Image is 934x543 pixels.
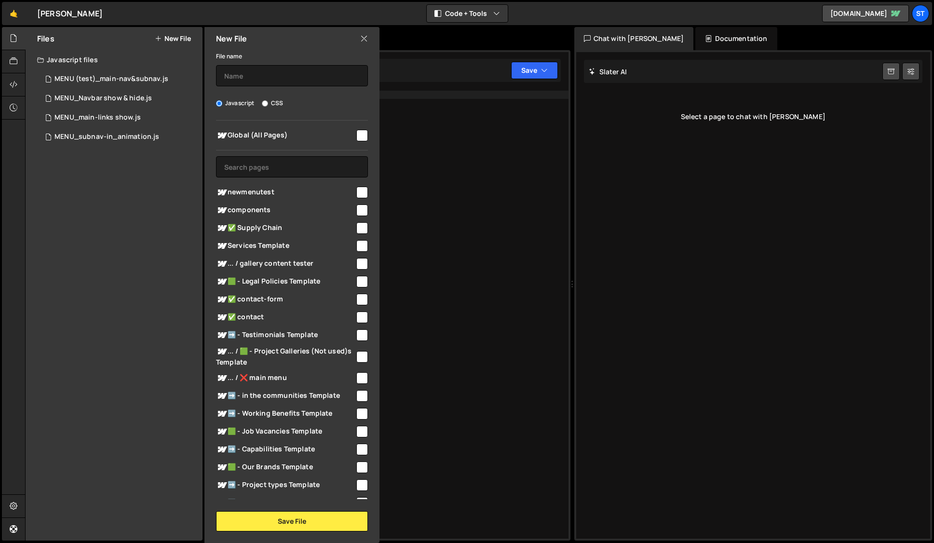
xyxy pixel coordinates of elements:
[216,390,355,402] span: ➡️ - in the communities Template
[2,2,26,25] a: 🤙
[37,89,203,108] div: 16445/44544.js
[37,127,203,147] div: 16445/44754.js
[511,62,558,79] button: Save
[54,113,141,122] div: MENU_main-links show.js
[37,33,54,44] h2: Files
[584,97,923,136] div: Select a page to chat with [PERSON_NAME]
[37,69,203,89] div: 16445/45050.js
[262,100,268,107] input: CSS
[216,346,355,367] span: ... / 🟩 - Project Galleries (Not used)s Template
[574,27,694,50] div: Chat with [PERSON_NAME]
[216,258,355,270] span: ... / gallery content tester
[695,27,777,50] div: Documentation
[216,294,355,305] span: ✅ contact-form
[216,329,355,341] span: ➡️ - Testimonials Template
[216,222,355,234] span: ✅ Supply Chain
[216,156,368,177] input: Search pages
[216,462,355,473] span: 🟩 - Our Brands Template
[216,204,355,216] span: components
[216,408,355,420] span: ➡️ - Working Benefits Template
[37,108,203,127] div: 16445/44745.js
[216,372,355,384] span: ... / ❌ main menu
[216,444,355,455] span: ➡️ - Capabilities Template
[216,65,368,86] input: Name
[822,5,909,22] a: [DOMAIN_NAME]
[216,312,355,323] span: ✅ contact
[26,50,203,69] div: Javascript files
[54,133,159,141] div: MENU_subnav-in_animation.js
[216,130,355,141] span: Global (All Pages)
[216,100,222,107] input: Javascript
[37,8,103,19] div: [PERSON_NAME]
[54,75,168,83] div: MENU (test)_main-nav&subnav.js
[216,276,355,287] span: 🟩 - Legal Policies Template
[155,35,191,42] button: New File
[589,67,627,76] h2: Slater AI
[262,98,283,108] label: CSS
[427,5,508,22] button: Code + Tools
[54,94,152,103] div: MENU_Navbar show & hide.js
[216,426,355,437] span: 🟩 - Job Vacancies Template
[216,52,242,61] label: File name
[216,240,355,252] span: Services Template
[216,511,368,531] button: Save File
[216,497,355,509] span: ➡️ - Client Types Template
[216,98,255,108] label: Javascript
[216,187,355,198] span: newmenutest
[216,479,355,491] span: ➡️ - Project types Template
[216,33,247,44] h2: New File
[912,5,929,22] a: St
